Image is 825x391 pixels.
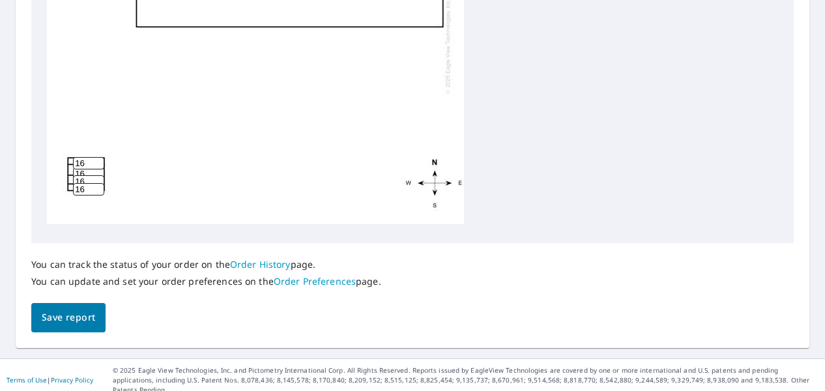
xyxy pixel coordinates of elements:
[42,310,95,326] span: Save report
[230,258,291,270] a: Order History
[7,376,93,384] p: |
[274,275,356,287] a: Order Preferences
[51,375,93,384] a: Privacy Policy
[31,259,381,270] p: You can track the status of your order on the page.
[31,276,381,287] p: You can update and set your order preferences on the page.
[31,303,106,332] button: Save report
[7,375,47,384] a: Terms of Use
